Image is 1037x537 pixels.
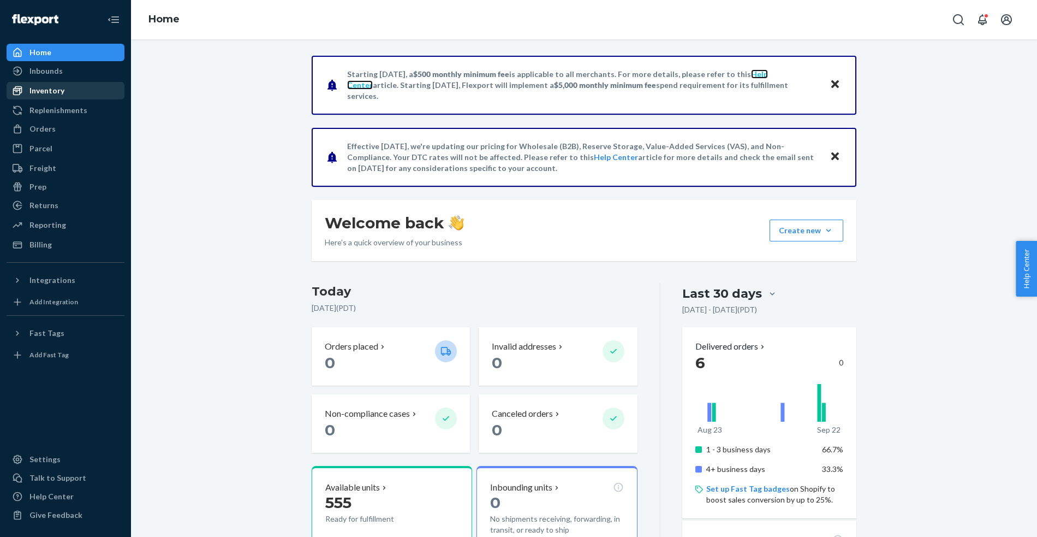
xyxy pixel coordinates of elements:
span: 0 [492,421,502,439]
button: Orders placed 0 [312,327,470,386]
p: Canceled orders [492,408,553,420]
a: Settings [7,451,124,468]
div: Add Integration [29,297,78,306]
button: Fast Tags [7,324,124,342]
p: 4+ business days [706,464,814,475]
div: Fast Tags [29,328,64,339]
a: Replenishments [7,102,124,119]
button: Give Feedback [7,506,124,524]
div: Orders [29,123,56,134]
span: 0 [492,353,502,372]
span: 6 [695,353,705,372]
div: Inventory [29,85,64,96]
p: Available units [325,481,380,494]
div: Parcel [29,143,52,154]
button: Invalid addresses 0 [479,327,637,386]
div: Billing [29,239,52,250]
a: Reporting [7,216,124,234]
a: Help Center [594,152,638,162]
div: Help Center [29,491,74,502]
button: Non-compliance cases 0 [312,394,470,453]
span: 0 [325,421,335,439]
p: Effective [DATE], we're updating our pricing for Wholesale (B2B), Reserve Storage, Value-Added Se... [347,141,819,174]
a: Home [148,13,180,25]
button: Open account menu [996,9,1017,31]
p: Ready for fulfillment [325,514,426,524]
a: Inventory [7,82,124,99]
img: Flexport logo [12,14,58,25]
p: Orders placed [325,340,378,353]
a: Inbounds [7,62,124,80]
p: [DATE] - [DATE] ( PDT ) [682,304,757,315]
p: on Shopify to boost sales conversion by up to 25%. [706,483,843,505]
button: Close [828,149,842,165]
div: Reporting [29,220,66,231]
div: Last 30 days [682,285,762,302]
button: Delivered orders [695,340,767,353]
button: Open Search Box [947,9,969,31]
p: Here’s a quick overview of your business [325,237,464,248]
p: Aug 23 [698,424,722,435]
a: Parcel [7,140,124,157]
a: Orders [7,120,124,138]
div: Talk to Support [29,473,86,483]
button: Integrations [7,272,124,289]
p: Starting [DATE], a is applicable to all merchants. For more details, please refer to this article... [347,69,819,102]
button: Close [828,77,842,93]
div: Freight [29,163,56,174]
div: 0 [695,353,843,373]
span: $5,000 monthly minimum fee [554,80,656,90]
div: Add Fast Tag [29,350,69,359]
span: 0 [490,493,500,512]
div: Home [29,47,51,58]
span: 66.7% [822,445,843,454]
a: Freight [7,160,124,177]
img: hand-wave emoji [449,215,464,231]
button: Help Center [1016,241,1037,297]
div: Replenishments [29,105,87,116]
a: Set up Fast Tag badges [706,484,790,493]
button: Create new [770,220,843,241]
div: Integrations [29,275,75,286]
div: Returns [29,200,58,211]
span: 33.3% [822,464,843,474]
span: 0 [325,353,335,372]
a: Prep [7,178,124,196]
div: Inbounds [29,66,63,76]
div: Give Feedback [29,510,82,521]
a: Home [7,44,124,61]
div: Prep [29,181,46,192]
p: [DATE] ( PDT ) [312,303,637,314]
button: Close Navigation [103,9,124,31]
p: Invalid addresses [492,340,556,353]
p: No shipments receiving, forwarding, in transit, or ready to ship [490,514,623,535]
button: Open notifications [972,9,993,31]
h1: Welcome back [325,213,464,233]
h3: Today [312,283,637,300]
a: Add Fast Tag [7,346,124,364]
ol: breadcrumbs [140,4,188,36]
a: Returns [7,197,124,214]
span: 555 [325,493,351,512]
p: Non-compliance cases [325,408,410,420]
button: Canceled orders 0 [479,394,637,453]
p: Sep 22 [817,424,841,435]
p: 1 - 3 business days [706,444,814,455]
a: Add Integration [7,293,124,311]
a: Talk to Support [7,469,124,487]
span: $500 monthly minimum fee [413,69,509,79]
p: Inbounding units [490,481,552,494]
div: Settings [29,454,61,465]
a: Billing [7,236,124,253]
a: Help Center [7,488,124,505]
